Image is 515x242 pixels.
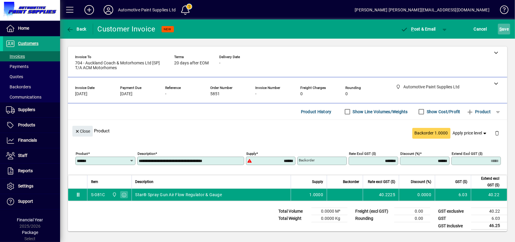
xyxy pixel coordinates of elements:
span: Suppliers [18,107,35,112]
mat-label: Extend excl GST ($) [452,152,483,156]
td: 0.00 [394,208,430,215]
mat-label: Description [138,152,155,156]
td: GST [435,215,471,222]
app-page-header-button: Back [60,24,93,34]
div: [PERSON_NAME] [PERSON_NAME][EMAIL_ADDRESS][DOMAIN_NAME] [355,5,489,15]
button: Cancel [472,24,489,34]
button: Back [65,24,88,34]
a: Support [3,194,60,209]
a: Settings [3,179,60,194]
button: Profile [99,4,118,15]
td: GST inclusive [435,222,471,230]
div: S-081C [91,192,105,198]
span: Back [66,27,86,31]
a: Products [3,118,60,133]
td: Total Weight [275,215,311,222]
td: 0.00 [394,215,430,222]
a: Quotes [3,72,60,82]
a: Communications [3,92,60,102]
button: Save [498,24,510,34]
span: 5851 [210,92,220,96]
span: Cancel [474,24,487,34]
span: Reports [18,168,33,173]
span: Rate excl GST ($) [368,179,395,185]
app-page-header-button: Delete [490,130,504,136]
span: - [219,61,220,66]
span: ost & Email [401,27,436,31]
mat-label: Discount (%) [400,152,420,156]
app-page-header-button: Close [71,128,94,134]
span: S [499,27,502,31]
span: Products [18,122,35,127]
span: Star® Spray Gun Air Flow Regulator & Gauge [135,192,222,198]
a: Payments [3,61,60,72]
div: Automotive Paint Supplies Ltd [118,5,176,15]
button: Product [463,106,494,117]
span: 704 - Auckland Coach & Motorhomes Ltd [SP] T/A ACM Motorhomes [75,61,165,70]
button: Apply price level [450,128,490,139]
div: Product [68,120,507,142]
span: P [411,27,414,31]
span: Package [22,230,38,235]
span: Backorder 1.0000 [415,130,448,136]
span: Product [466,107,491,117]
span: 20 days after EOM [174,61,209,66]
button: Backorder 1.0000 [412,128,450,139]
button: Close [72,126,93,137]
span: Invoices [6,54,25,59]
span: NEW [164,27,171,31]
td: 6.03 [471,215,507,222]
span: Apply price level [453,130,488,136]
button: Add [80,4,99,15]
span: Close [75,126,90,136]
td: 40.22 [471,189,507,201]
span: Item [91,179,98,185]
td: 0.0000 [399,189,435,201]
mat-label: Backorder [299,158,315,162]
span: 0 [345,92,348,96]
td: 46.25 [471,222,507,230]
td: 6.03 [435,189,471,201]
div: 40.2225 [367,192,395,198]
div: Customer Invoice [98,24,156,34]
span: Payments [6,64,29,69]
span: Backorders [6,84,31,89]
td: Rounding [352,215,394,222]
td: 40.22 [471,208,507,215]
span: Product History [301,107,332,117]
span: Customers [18,41,38,46]
span: Financial Year [17,217,43,222]
td: Freight (excl GST) [352,208,394,215]
td: GST exclusive [435,208,471,215]
mat-label: Rate excl GST ($) [349,152,376,156]
span: Communications [6,95,41,99]
span: 1.0000 [310,192,323,198]
span: [DATE] [75,92,87,96]
a: Suppliers [3,102,60,117]
span: Description [135,179,154,185]
a: Home [3,21,60,36]
a: Knowledge Base [495,1,507,21]
a: Staff [3,148,60,163]
span: Financials [18,138,37,143]
span: - [165,92,166,96]
span: Settings [18,184,33,188]
span: Home [18,26,29,31]
label: Show Line Volumes/Weights [352,109,408,115]
span: Backorder [343,179,359,185]
mat-label: Product [76,152,88,156]
span: 0 [300,92,303,96]
span: [DATE] [120,92,132,96]
span: Automotive Paint Supplies Ltd [111,191,117,198]
button: Delete [490,126,504,140]
td: 0.0000 Kg [311,215,347,222]
span: Support [18,199,33,204]
button: Post & Email [398,24,439,34]
span: Discount (%) [411,179,431,185]
a: Backorders [3,82,60,92]
mat-label: Supply [246,152,256,156]
button: Product History [298,106,334,117]
td: 0.0000 M³ [311,208,347,215]
span: Extend excl GST ($) [475,175,499,188]
span: Quotes [6,74,23,79]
